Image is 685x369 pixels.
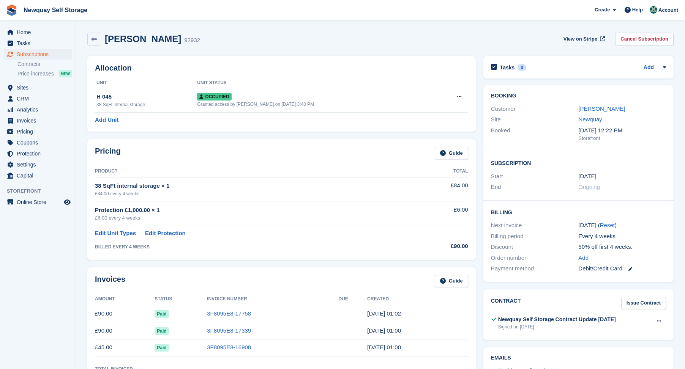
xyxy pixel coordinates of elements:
[17,170,62,181] span: Capital
[4,82,72,93] a: menu
[578,116,602,122] a: Newquay
[498,316,616,323] div: Newquay Self Storage Contract Update [DATE]
[4,49,72,60] a: menu
[96,101,197,108] div: 38 SqFt internal storage
[95,322,155,339] td: £90.00
[197,93,231,100] span: Occupied
[491,232,579,241] div: Billing period
[17,70,54,77] span: Price increases
[95,64,468,72] h2: Allocation
[96,93,197,101] div: H 045
[155,310,169,318] span: Paid
[632,6,643,14] span: Help
[4,148,72,159] a: menu
[6,5,17,16] img: stora-icon-8386f47178a22dfd0bd8f6a31ec36ba5ce8667c1dd55bd0f319d3a0aa187defe.svg
[17,69,72,78] a: Price increases NEW
[491,297,521,309] h2: Contract
[63,198,72,207] a: Preview store
[59,70,72,77] div: NEW
[491,159,666,166] h2: Subscription
[17,93,62,104] span: CRM
[578,135,666,142] div: Storefront
[4,126,72,137] a: menu
[578,264,666,273] div: Debit/Credit Card
[578,221,666,230] div: [DATE] ( )
[21,4,90,16] a: Newquay Self Storage
[578,105,625,112] a: [PERSON_NAME]
[595,6,610,14] span: Create
[408,242,468,251] div: £90.00
[4,170,72,181] a: menu
[17,61,72,68] a: Contracts
[95,190,408,197] div: £84.00 every 4 weeks
[207,327,251,334] a: 3F8095E8-17339
[145,229,186,238] a: Edit Protection
[367,344,401,350] time: 2025-06-28 00:00:27 UTC
[650,6,657,14] img: JON
[17,126,62,137] span: Pricing
[491,208,666,216] h2: Billing
[207,293,338,305] th: Invoice Number
[17,148,62,159] span: Protection
[4,38,72,49] a: menu
[491,183,579,192] div: End
[491,172,579,181] div: Start
[207,344,251,350] a: 3F8095E8-16908
[367,310,401,317] time: 2025-08-23 00:02:04 UTC
[4,159,72,170] a: menu
[197,101,436,108] div: Granted access by [PERSON_NAME] on [DATE] 3:40 PM
[500,64,515,71] h2: Tasks
[578,172,596,181] time: 2025-06-28 00:00:00 UTC
[95,147,121,159] h2: Pricing
[4,137,72,148] a: menu
[563,35,597,43] span: View on Stripe
[95,243,408,250] div: BILLED EVERY 4 WEEKS
[7,187,76,195] span: Storefront
[95,293,155,305] th: Amount
[197,77,436,89] th: Unit Status
[491,221,579,230] div: Next invoice
[95,182,408,190] div: 38 SqFt internal storage × 1
[367,293,468,305] th: Created
[491,243,579,251] div: Discount
[491,115,579,124] div: Site
[155,293,207,305] th: Status
[615,33,674,45] a: Cancel Subscription
[367,327,401,334] time: 2025-07-26 00:00:12 UTC
[600,222,615,228] a: Reset
[408,201,468,226] td: £6.00
[17,104,62,115] span: Analytics
[105,34,181,44] h2: [PERSON_NAME]
[17,82,62,93] span: Sites
[207,310,251,317] a: 3F8095E8-17758
[4,115,72,126] a: menu
[491,105,579,113] div: Customer
[435,147,468,159] a: Guide
[155,344,169,352] span: Paid
[621,297,666,309] a: Issue Contract
[95,116,118,124] a: Add Unit
[435,275,468,287] a: Guide
[95,305,155,322] td: £90.00
[578,184,600,190] span: Ongoing
[578,126,666,135] div: [DATE] 12:22 PM
[4,197,72,207] a: menu
[17,38,62,49] span: Tasks
[491,254,579,262] div: Order number
[95,214,408,222] div: £6.00 every 4 weeks
[95,206,408,215] div: Protection £1,000.00 × 1
[17,115,62,126] span: Invoices
[491,264,579,273] div: Payment method
[155,327,169,335] span: Paid
[17,27,62,38] span: Home
[17,49,62,60] span: Subscriptions
[518,64,526,71] div: 0
[498,323,616,330] div: Signed on [DATE]
[95,275,125,287] h2: Invoices
[578,232,666,241] div: Every 4 weeks
[17,137,62,148] span: Coupons
[644,63,654,72] a: Add
[578,243,666,251] div: 50% off first 4 weeks.
[338,293,367,305] th: Due
[17,159,62,170] span: Settings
